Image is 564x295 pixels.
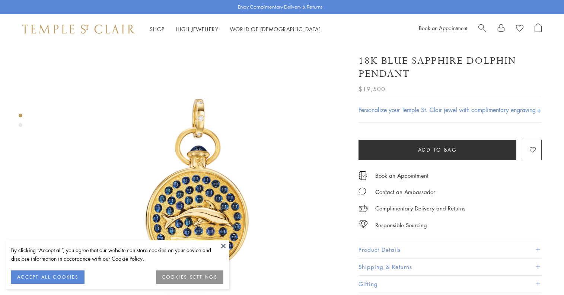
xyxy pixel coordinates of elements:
button: ACCEPT ALL COOKIES [11,270,85,284]
button: Add to bag [359,140,516,160]
div: By clicking “Accept all”, you agree that our website can store cookies on your device and disclos... [11,246,223,263]
span: Add to bag [418,146,457,154]
h4: + [536,103,542,117]
nav: Main navigation [150,25,321,34]
img: icon_sourcing.svg [359,221,368,228]
a: View Wishlist [516,23,523,35]
div: Contact an Ambassador [375,187,435,197]
span: $19,500 [359,84,385,94]
button: COOKIES SETTINGS [156,270,223,284]
div: Product gallery navigation [19,112,22,133]
a: Open Shopping Bag [535,23,542,35]
img: Temple St. Clair [22,25,135,34]
h4: Personalize your Temple St. Clair jewel with complimentary engraving [359,105,536,114]
img: icon_delivery.svg [359,204,368,213]
h1: 18K Blue Sapphire Dolphin Pendant [359,54,542,80]
img: MessageIcon-01_2.svg [359,187,366,195]
div: Responsible Sourcing [375,221,427,230]
a: Search [478,23,486,35]
button: Gifting [359,276,542,292]
a: Book an Appointment [419,24,467,32]
img: icon_appointment.svg [359,171,367,180]
p: Complimentary Delivery and Returns [375,204,465,213]
p: Enjoy Complimentary Delivery & Returns [238,3,322,11]
a: High JewelleryHigh Jewellery [176,25,219,33]
a: Book an Appointment [375,171,428,180]
button: Product Details [359,241,542,258]
button: Shipping & Returns [359,258,542,275]
a: World of [DEMOGRAPHIC_DATA]World of [DEMOGRAPHIC_DATA] [230,25,321,33]
a: ShopShop [150,25,165,33]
